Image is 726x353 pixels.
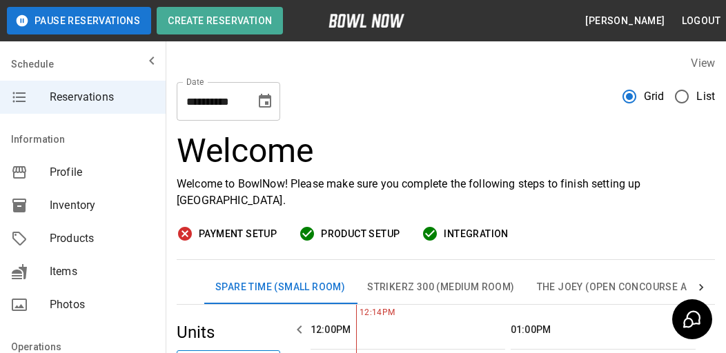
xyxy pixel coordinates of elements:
th: 12:00PM [311,310,505,350]
span: Payment Setup [199,225,277,243]
span: Products [50,230,155,247]
button: Choose date, selected date is Sep 20, 2025 [251,88,279,115]
div: inventory tabs [204,271,687,304]
span: Profile [50,164,155,181]
span: List [696,88,715,105]
span: 12:14PM [356,306,360,320]
img: logo [328,14,404,28]
button: Spare Time (Small Room) [204,271,356,304]
span: Inventory [50,197,155,214]
span: Grid [644,88,665,105]
button: Pause Reservations [7,7,151,34]
button: Logout [676,8,726,34]
th: 01:00PM [511,310,705,350]
span: Items [50,263,155,280]
span: Integration [444,225,508,243]
button: Create Reservation [157,7,283,34]
span: Photos [50,296,155,313]
label: View [691,57,715,70]
span: Reservations [50,89,155,105]
p: Welcome to BowlNow! Please make sure you complete the following steps to finish setting up [GEOGR... [177,176,715,209]
button: The Joey (Open Concourse Area) [526,271,720,304]
h5: Units [177,321,280,343]
span: Product Setup [321,225,400,243]
button: [PERSON_NAME] [580,8,670,34]
button: Strikerz 300 (Medium Room) [356,271,525,304]
h3: Welcome [177,132,715,170]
